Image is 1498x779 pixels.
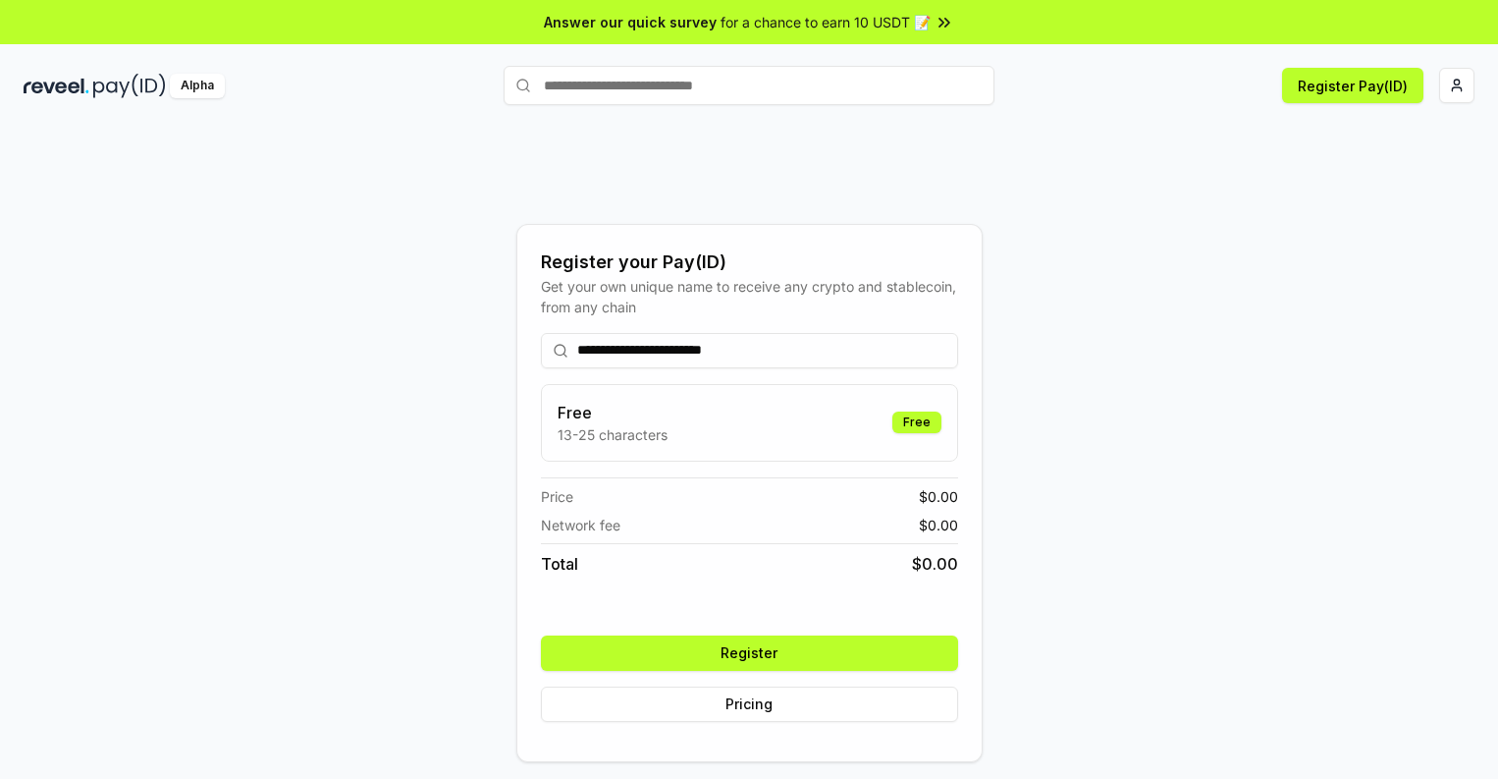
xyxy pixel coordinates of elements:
[541,552,578,576] span: Total
[919,486,958,507] span: $ 0.00
[541,276,958,317] div: Get your own unique name to receive any crypto and stablecoin, from any chain
[544,12,717,32] span: Answer our quick survey
[541,249,958,276] div: Register your Pay(ID)
[892,412,941,433] div: Free
[721,12,931,32] span: for a chance to earn 10 USDT 📝
[541,486,573,507] span: Price
[1282,68,1423,103] button: Register Pay(ID)
[541,515,620,535] span: Network fee
[558,424,668,445] p: 13-25 characters
[912,552,958,576] span: $ 0.00
[919,515,958,535] span: $ 0.00
[541,687,958,722] button: Pricing
[93,74,166,98] img: pay_id
[541,636,958,671] button: Register
[24,74,89,98] img: reveel_dark
[170,74,225,98] div: Alpha
[558,401,668,424] h3: Free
